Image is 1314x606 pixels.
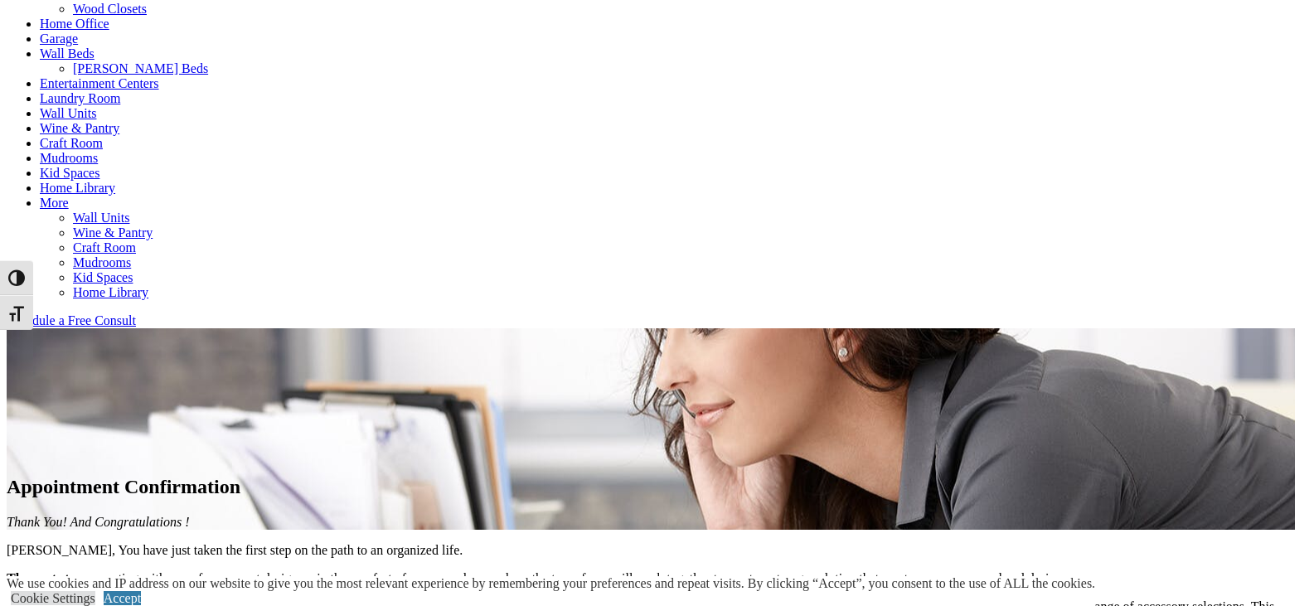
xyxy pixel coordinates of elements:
h1: Appointment Confirmation [7,476,1295,498]
a: Laundry Room [40,91,120,105]
a: [PERSON_NAME] Beds [73,61,208,75]
a: Mudrooms [73,255,131,269]
a: Wine & Pantry [73,225,153,240]
a: Home Library [73,285,148,299]
a: Garage [40,32,78,46]
a: Wall Units [40,106,96,120]
a: Schedule a Free Consult (opens a dropdown menu) [7,313,136,327]
a: Entertainment Centers [40,76,159,90]
a: Kid Spaces [73,270,133,284]
span: [PERSON_NAME], You have just taken the first step on the path to an organized life. [7,543,463,557]
a: Craft Room [40,136,103,150]
a: Accept [104,591,141,605]
a: Wall Units [73,211,129,225]
strong: The next step: [7,571,87,585]
a: More menu text will display only on big screen [40,196,69,210]
p: a meeting with one of our expert designers in the comfort of your own home where the two of you w... [7,571,1295,586]
a: Mudrooms [40,151,98,165]
a: Home Office [40,17,109,31]
div: We use cookies and IP address on our website to give you the most relevant experience by remember... [7,576,1095,591]
a: Home Library [40,181,115,195]
a: Cookie Settings [11,591,95,605]
a: Craft Room [73,240,136,255]
a: Wood Closets [73,2,147,16]
a: Kid Spaces [40,166,99,180]
a: Wine & Pantry [40,121,119,135]
em: Thank You! And Congratulations ! [7,515,189,529]
a: Wall Beds [40,46,95,61]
